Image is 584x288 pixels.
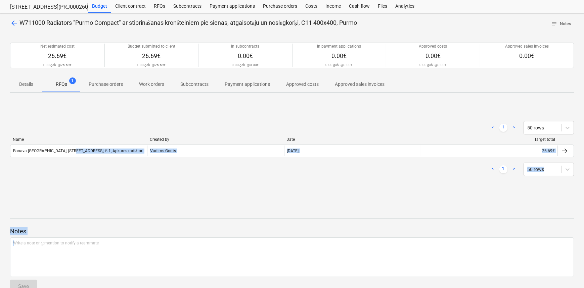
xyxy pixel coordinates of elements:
[505,44,549,49] p: Approved sales invoices
[287,137,418,142] div: Date
[286,81,319,88] p: Approved costs
[423,137,555,142] div: Target total
[550,256,584,288] iframe: Chat Widget
[419,44,447,49] p: Approved costs
[551,21,557,27] span: notes
[499,165,507,173] a: Page 1 is your current page
[48,52,66,59] span: 26.69€
[10,227,574,235] p: Notes
[147,146,284,156] div: Vadims Gonts
[10,4,80,11] div: [STREET_ADDRESS](PRJ0002600) 2601946
[139,81,164,88] p: Work orders
[180,81,209,88] p: Subcontracts
[13,137,144,142] div: Name
[128,44,175,49] p: Budget submitted to client
[13,149,143,154] div: Bonava [GEOGRAPHIC_DATA], [STREET_ADDRESS], Ē-1, Apkures radiātori
[89,81,123,88] p: Purchase orders
[499,124,507,132] a: Page 1 is your current page
[510,124,518,132] a: Next page
[489,165,497,173] a: Previous page
[150,137,281,142] div: Created by
[225,81,270,88] p: Payment applications
[548,19,574,29] button: Notes
[142,52,161,59] span: 26.69€
[232,63,259,67] p: 0.00 gab. @ 0.00€
[238,52,253,59] span: 0.00€
[287,149,299,153] div: [DATE]
[40,44,75,49] p: Net estimated cost
[331,52,347,59] span: 0.00€
[489,124,497,132] a: Previous page
[231,44,259,49] p: In subcontracts
[551,20,571,28] span: Notes
[421,146,557,156] div: 26.69€
[19,19,357,26] span: W711000 Radiators "Purmo Compact" ar stiprināšanas kronšteiniem pie sienas, atgaisotāju un noslēg...
[335,81,385,88] p: Approved sales invoices
[43,63,72,67] p: 1.00 gab. @ 26.69€
[510,165,518,173] a: Next page
[137,63,166,67] p: 1.00 gab. @ 26.69€
[317,44,361,49] p: In payment applications
[325,63,353,67] p: 0.00 gab. @ 0.00€
[69,77,76,84] span: 1
[18,81,34,88] p: Details
[425,52,441,59] span: 0.00€
[519,52,534,59] span: 0.00€
[419,63,447,67] p: 0.00 gab. @ 0.00€
[10,19,18,27] span: arrow_back
[56,81,67,88] p: RFQs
